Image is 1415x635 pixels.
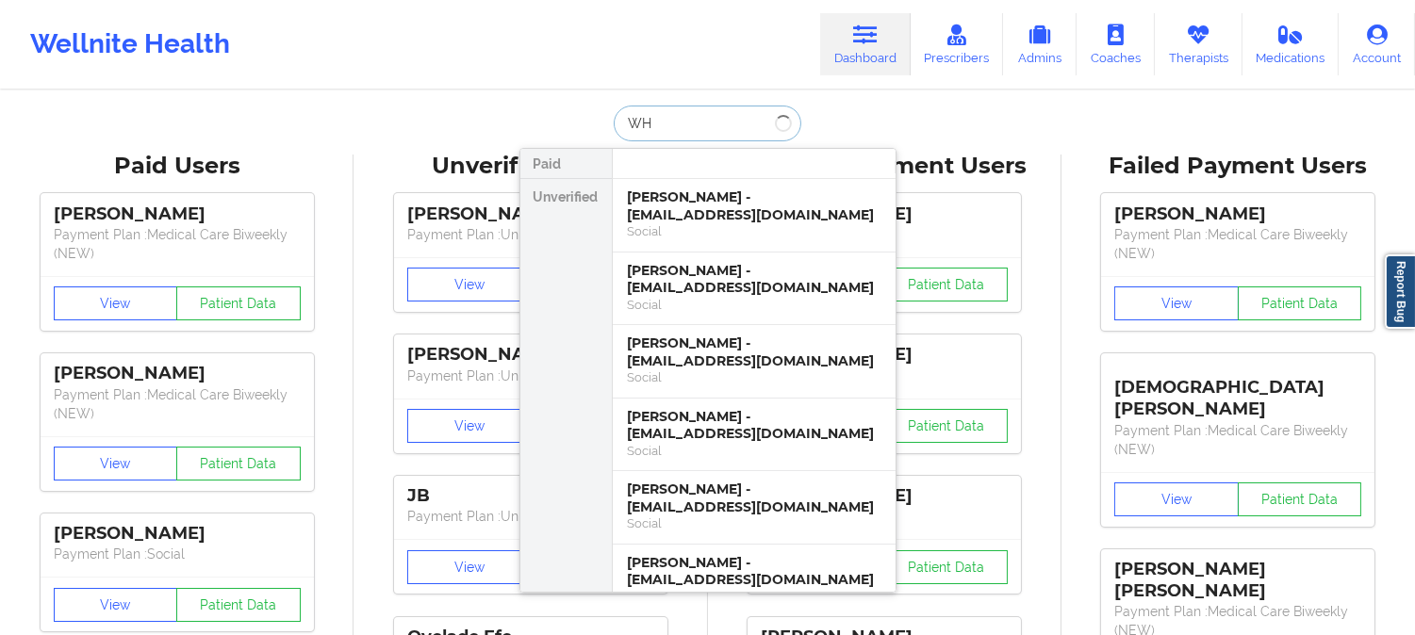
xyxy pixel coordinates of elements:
button: Patient Data [176,588,301,622]
button: Patient Data [176,447,301,480]
div: Unverified Users [367,152,694,181]
button: View [1114,482,1239,516]
a: Prescribers [911,13,1004,75]
div: Social [628,369,880,385]
div: Social [628,443,880,459]
p: Payment Plan : Unmatched Plan [407,507,654,526]
button: View [407,550,532,584]
p: Payment Plan : Medical Care Biweekly (NEW) [1114,421,1361,459]
button: Patient Data [884,268,1009,301]
div: [PERSON_NAME] - [EMAIL_ADDRESS][DOMAIN_NAME] [628,554,880,589]
div: [PERSON_NAME] [407,344,654,366]
div: [PERSON_NAME] - [EMAIL_ADDRESS][DOMAIN_NAME] [628,334,880,369]
a: Account [1339,13,1415,75]
p: Payment Plan : Medical Care Biweekly (NEW) [1114,225,1361,263]
div: [DEMOGRAPHIC_DATA][PERSON_NAME] [1114,363,1361,420]
button: Patient Data [884,550,1009,584]
p: Payment Plan : Medical Care Biweekly (NEW) [54,225,301,263]
div: Paid Users [13,152,340,181]
button: View [1114,286,1239,320]
button: View [407,409,532,443]
div: Social [628,589,880,605]
div: [PERSON_NAME] - [EMAIL_ADDRESS][DOMAIN_NAME] [628,188,880,223]
div: [PERSON_NAME] - [EMAIL_ADDRESS][DOMAIN_NAME] [628,262,880,297]
div: [PERSON_NAME] [54,363,301,384]
a: Coaches [1077,13,1155,75]
a: Therapists [1155,13,1242,75]
a: Medications [1242,13,1340,75]
button: View [54,447,178,480]
div: [PERSON_NAME] [54,523,301,545]
div: Social [628,223,880,239]
div: Social [628,297,880,313]
button: View [407,268,532,301]
button: Patient Data [176,286,301,320]
div: [PERSON_NAME] [1114,204,1361,225]
div: Failed Payment Users [1075,152,1402,181]
p: Payment Plan : Unmatched Plan [407,225,654,244]
button: View [54,286,178,320]
div: [PERSON_NAME] [407,204,654,225]
a: Admins [1003,13,1077,75]
button: Patient Data [1238,286,1362,320]
p: Payment Plan : Medical Care Biweekly (NEW) [54,385,301,423]
button: View [54,588,178,622]
div: [PERSON_NAME] [PERSON_NAME] [1114,559,1361,602]
a: Report Bug [1385,254,1415,329]
div: [PERSON_NAME] - [EMAIL_ADDRESS][DOMAIN_NAME] [628,408,880,443]
div: Paid [520,149,612,179]
div: JB [407,485,654,507]
button: Patient Data [1238,482,1362,516]
div: [PERSON_NAME] [54,204,301,225]
div: Social [628,515,880,531]
a: Dashboard [820,13,911,75]
p: Payment Plan : Unmatched Plan [407,366,654,385]
button: Patient Data [884,409,1009,443]
p: Payment Plan : Social [54,545,301,563]
div: [PERSON_NAME] - [EMAIL_ADDRESS][DOMAIN_NAME] [628,480,880,515]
